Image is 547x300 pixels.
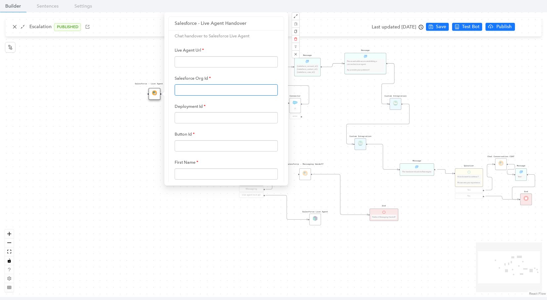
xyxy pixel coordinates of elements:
[515,168,527,181] div: MessageMessageYess !
[517,164,525,168] pre: Message
[382,60,394,107] g: Edge from reactflownode_24b8943b-7d03-4ba2-9982-3f194f1a99a7 to reactflownode_99abe2d6-4498-4f39-...
[312,171,368,218] g: Edge from reactflownode_9d4a3bbb-46e7-4e5d-9555-b881060c1b56 to reactflownode_76be8f9c-1ae5-4dc8-...
[520,193,532,205] div: EndEnd
[289,98,301,120] div: ConnectorConnectorPerror
[382,204,386,208] pre: End
[495,158,507,170] div: Chat Conversation CSATFlowModule
[464,164,474,168] pre: Question
[507,161,515,178] g: Edge from reactflownode_41ffe97d-d0f0-4e3a-973a-09f1cf6ca0e4 to reactflownode_c6cf85f0-303f-4b71-...
[369,209,398,221] div: EndEndFinished Messaging Handoff
[384,95,406,98] pre: Custom Integration
[485,161,494,193] g: Edge from reactflownode_1dbfbf22-fe9b-4356-8b22-8385c942d2b8 to reactflownode_41ffe97d-d0f0-4e3a-...
[302,210,328,214] pre: Salesforce Live Agent
[412,159,421,163] pre: Message
[239,173,264,198] div: QuestionQuestionChoose type of handoffMessagingLive agent rest api
[175,73,211,84] label: Salesforce Org Id
[303,54,312,57] pre: Message
[437,166,453,177] g: Edge from reactflownode_a73e2d1f-444f-48fd-a52e-3e0f8d66eb02 to reactflownode_1dbfbf22-fe9b-4356-...
[322,60,343,70] g: Edge from reactflownode_8e97fd8d-1614-44eb-a229-3c49ee90234b to reactflownode_24b8943b-7d03-4ba2-...
[512,171,535,202] g: Edge from reactflownode_c6cf85f0-303f-4b71-86ab-0e1c3390ca85 to reactflownode_fb9ae53c-8302-43c1-...
[175,101,206,112] label: Deployment Id
[299,168,311,180] div: Salesforce - Messaging HandoffFlowModule
[400,163,434,176] div: MessageMessageThe handover is back to flow engine
[175,20,278,27] div: Salesforce - Live Agent Handover
[349,135,371,138] pre: Custom Integration
[390,98,401,110] div: Custom IntegrationLookup
[134,83,176,85] pre: Salesforce - Live Agent Handover
[361,49,370,52] pre: Message
[524,190,528,193] pre: End
[290,95,301,98] pre: Connector
[367,141,398,173] g: Edge from reactflownode_fea656db-5ce1-477f-8c68-2e42231bf515 to reactflownode_a73e2d1f-444f-48fd-...
[355,138,366,150] div: Custom IntegrationLookup
[286,64,309,107] g: Edge from reactflownode_3b09efa7-a5b3-4f05-a77f-db8a1885c603 to reactflownode_8e97fd8d-1614-44eb-...
[148,88,160,100] div: Salesforce - Live Agent HandoverFlowModule
[455,168,483,199] div: QuestionQuestionHow do want to continue ?Please rate your experience.YesNo
[152,90,157,95] img: FlowModule
[175,157,198,168] label: First Name
[347,101,409,148] g: Edge from reactflownode_99abe2d6-4498-4f39-a5ba-b7e6adb38655 to reactflownode_fea656db-5ce1-477f-...
[485,193,519,203] g: Edge from reactflownode_1dbfbf22-fe9b-4356-8b22-8385c942d2b8 to reactflownode_fb9ae53c-8302-43c1-...
[309,214,321,225] div: Salesforce Live AgentCallSubModule
[175,45,204,56] label: Live Agent Url
[175,129,195,140] label: Button Id
[284,163,326,165] pre: Salesforce - Messaging Handoff
[266,192,308,223] g: Edge from reactflownode_cfee7140-6d2e-4521-880e-91d9e31d5c15 to reactflownode_37002400-5272-4f4d-...
[345,53,387,74] div: MessageMessagePlease wait while we are establishing a connection to an agent. Appreciate your pat...
[175,33,278,39] p: Chat handover to Salesforce Live Agent
[487,155,515,158] pre: Chat Conversation CSAT
[294,58,321,76] div: MessageMessage{{salesforce_account_id}} {{salesforce_contact_id}} {{salesforce_case_id}}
